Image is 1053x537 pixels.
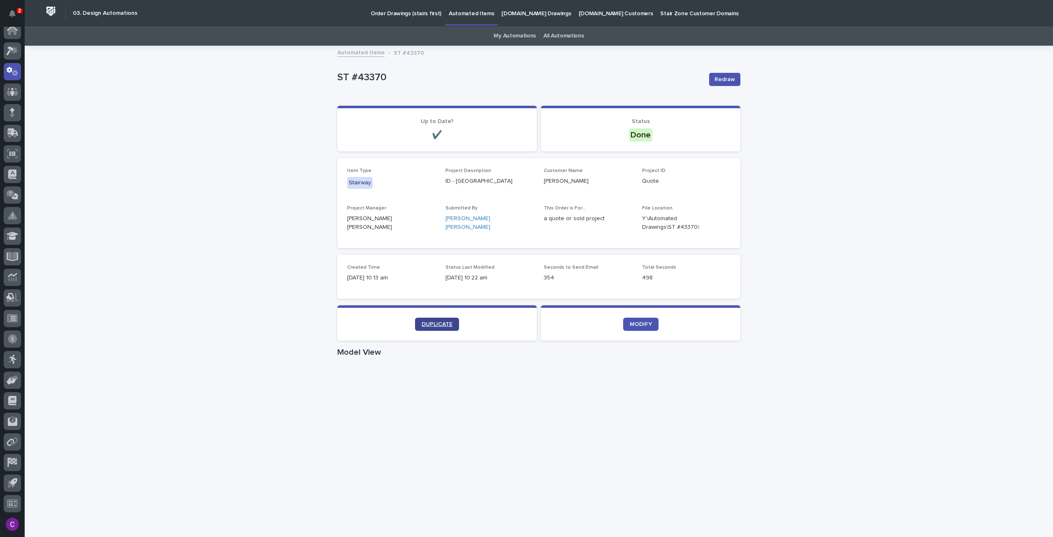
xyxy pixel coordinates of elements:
div: Done [629,128,652,142]
p: [PERSON_NAME] [PERSON_NAME] [347,214,436,232]
p: ✔️ [347,130,527,140]
span: File Location [642,206,673,211]
a: MODIFY [623,318,659,331]
span: Project Description [445,168,491,173]
button: users-avatar [4,516,21,533]
span: Submitted By [445,206,478,211]
p: 354 [544,274,632,282]
p: a quote or sold project [544,214,632,223]
span: Customer Name [544,168,583,173]
img: Workspace Logo [43,4,58,19]
p: ID - [GEOGRAPHIC_DATA] [445,177,534,186]
p: ST #43370 [337,72,703,84]
span: This Order is For... [544,206,586,211]
: Y:\Automated Drawings\ST #43370\ [642,214,711,232]
span: Project Manager [347,206,386,211]
button: Redraw [709,73,740,86]
a: My Automations [494,26,536,46]
span: Total Seconds [642,265,676,270]
span: DUPLICATE [422,321,452,327]
a: Automated Items [337,47,385,57]
span: MODIFY [630,321,652,327]
h2: 03. Design Automations [73,10,137,17]
span: Project ID [642,168,666,173]
a: DUPLICATE [415,318,459,331]
span: Item Type [347,168,371,173]
a: All Automations [543,26,584,46]
span: Up to Date? [421,119,454,124]
h1: Model View [337,347,740,357]
p: 2 [18,8,21,14]
div: Stairway [347,177,373,189]
span: Created Time [347,265,380,270]
p: 498 [642,274,731,282]
div: Notifications2 [10,10,21,23]
span: Redraw [714,75,735,84]
span: Status [632,119,650,124]
p: ST #43370 [394,48,424,57]
p: [DATE] 10:22 am [445,274,534,282]
a: [PERSON_NAME] [PERSON_NAME] [445,214,534,232]
span: Seconds to Send Email [544,265,598,270]
p: Quote [642,177,731,186]
p: [PERSON_NAME] [544,177,632,186]
button: Notifications [4,5,21,22]
p: [DATE] 10:13 am [347,274,436,282]
span: Status Last Modified [445,265,494,270]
